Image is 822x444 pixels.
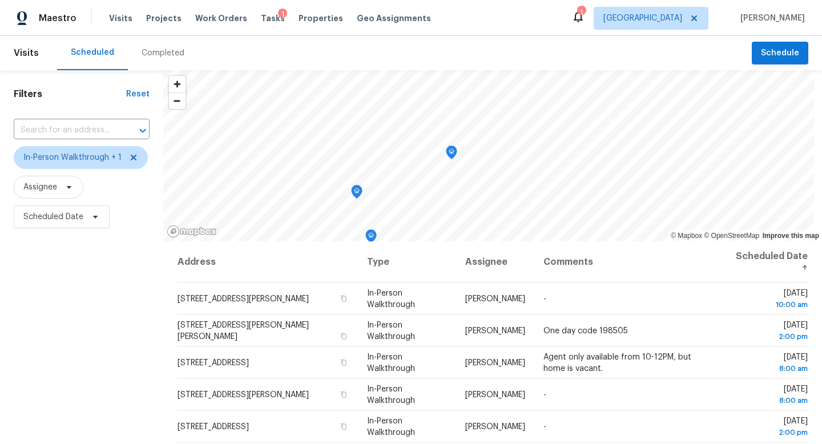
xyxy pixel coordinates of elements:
[733,321,808,342] span: [DATE]
[14,122,118,139] input: Search for an address...
[178,423,249,431] span: [STREET_ADDRESS]
[465,423,525,431] span: [PERSON_NAME]
[169,92,186,109] button: Zoom out
[733,353,808,374] span: [DATE]
[339,421,349,431] button: Copy Address
[733,331,808,342] div: 2:00 pm
[736,13,805,24] span: [PERSON_NAME]
[733,395,808,406] div: 8:00 am
[339,357,349,368] button: Copy Address
[142,47,184,59] div: Completed
[278,9,287,20] div: 1
[367,353,415,373] span: In-Person Walkthrough
[178,359,249,367] span: [STREET_ADDRESS]
[357,13,431,24] span: Geo Assignments
[543,423,546,431] span: -
[178,295,309,303] span: [STREET_ADDRESS][PERSON_NAME]
[465,391,525,399] span: [PERSON_NAME]
[135,123,151,139] button: Open
[23,181,57,193] span: Assignee
[761,46,799,60] span: Schedule
[763,232,819,240] a: Improve this map
[733,363,808,374] div: 8:00 am
[126,88,150,100] div: Reset
[23,211,83,223] span: Scheduled Date
[367,289,415,309] span: In-Person Walkthrough
[339,389,349,399] button: Copy Address
[543,391,546,399] span: -
[752,42,808,65] button: Schedule
[14,41,39,66] span: Visits
[163,70,814,241] canvas: Map
[733,299,808,310] div: 10:00 am
[339,331,349,341] button: Copy Address
[169,93,186,109] span: Zoom out
[146,13,182,24] span: Projects
[733,417,808,438] span: [DATE]
[733,427,808,438] div: 2:00 pm
[351,185,362,203] div: Map marker
[365,229,377,247] div: Map marker
[603,13,682,24] span: [GEOGRAPHIC_DATA]
[367,321,415,341] span: In-Person Walkthrough
[456,241,534,283] th: Assignee
[261,14,285,22] span: Tasks
[733,385,808,406] span: [DATE]
[724,241,808,283] th: Scheduled Date ↑
[178,321,309,341] span: [STREET_ADDRESS][PERSON_NAME][PERSON_NAME]
[543,327,628,335] span: One day code 198505
[367,417,415,437] span: In-Person Walkthrough
[177,241,358,283] th: Address
[465,327,525,335] span: [PERSON_NAME]
[446,146,457,163] div: Map marker
[23,152,122,163] span: In-Person Walkthrough + 1
[169,76,186,92] button: Zoom in
[465,359,525,367] span: [PERSON_NAME]
[367,385,415,405] span: In-Person Walkthrough
[109,13,132,24] span: Visits
[429,241,441,259] div: Map marker
[195,13,247,24] span: Work Orders
[671,232,702,240] a: Mapbox
[71,47,114,58] div: Scheduled
[14,88,126,100] h1: Filters
[339,293,349,304] button: Copy Address
[534,241,724,283] th: Comments
[299,13,343,24] span: Properties
[704,232,759,240] a: OpenStreetMap
[543,295,546,303] span: -
[358,241,456,283] th: Type
[733,289,808,310] span: [DATE]
[178,391,309,399] span: [STREET_ADDRESS][PERSON_NAME]
[167,225,217,238] a: Mapbox homepage
[465,295,525,303] span: [PERSON_NAME]
[577,7,585,18] div: 1
[543,353,691,373] span: Agent only available from 10-12PM, but home is vacant.
[39,13,76,24] span: Maestro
